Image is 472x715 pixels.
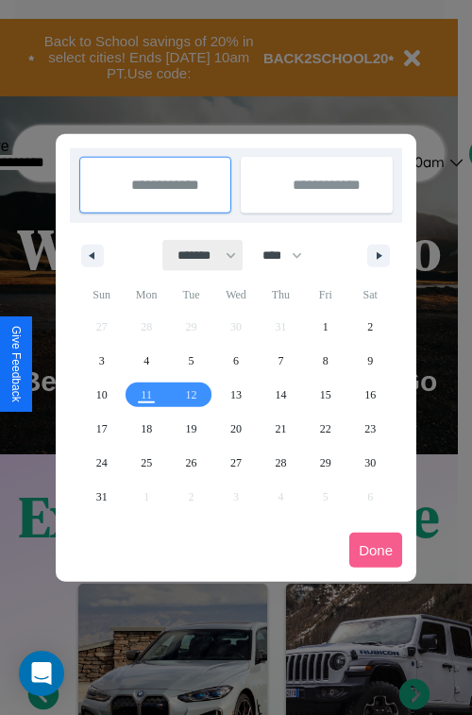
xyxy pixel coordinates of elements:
span: 18 [141,412,152,446]
span: 29 [320,446,331,480]
span: 31 [96,480,108,514]
button: Done [349,533,402,568]
span: 8 [323,344,329,378]
button: 16 [348,378,393,412]
button: 18 [124,412,168,446]
span: 14 [275,378,286,412]
div: Give Feedback [9,326,23,402]
span: 2 [367,310,373,344]
button: 6 [213,344,258,378]
span: 16 [364,378,376,412]
span: 9 [367,344,373,378]
span: 28 [275,446,286,480]
span: 10 [96,378,108,412]
div: Open Intercom Messenger [19,651,64,696]
button: 7 [259,344,303,378]
button: 10 [79,378,124,412]
button: 4 [124,344,168,378]
span: 7 [278,344,283,378]
button: 24 [79,446,124,480]
span: 27 [230,446,242,480]
button: 25 [124,446,168,480]
button: 5 [169,344,213,378]
span: 24 [96,446,108,480]
span: 3 [99,344,105,378]
span: Tue [169,280,213,310]
button: 26 [169,446,213,480]
button: 21 [259,412,303,446]
span: 11 [141,378,152,412]
span: Sat [348,280,393,310]
span: 4 [143,344,149,378]
button: 2 [348,310,393,344]
button: 12 [169,378,213,412]
span: Wed [213,280,258,310]
button: 19 [169,412,213,446]
button: 27 [213,446,258,480]
button: 11 [124,378,168,412]
span: Thu [259,280,303,310]
button: 9 [348,344,393,378]
button: 15 [303,378,347,412]
span: 23 [364,412,376,446]
button: 22 [303,412,347,446]
span: 5 [189,344,194,378]
span: Mon [124,280,168,310]
span: 21 [275,412,286,446]
button: 3 [79,344,124,378]
span: 15 [320,378,331,412]
span: 26 [186,446,197,480]
button: 13 [213,378,258,412]
button: 28 [259,446,303,480]
button: 30 [348,446,393,480]
span: 22 [320,412,331,446]
button: 23 [348,412,393,446]
span: Fri [303,280,347,310]
span: 20 [230,412,242,446]
span: 6 [233,344,239,378]
span: 19 [186,412,197,446]
span: 25 [141,446,152,480]
button: 20 [213,412,258,446]
span: 12 [186,378,197,412]
button: 1 [303,310,347,344]
span: 17 [96,412,108,446]
span: 30 [364,446,376,480]
button: 31 [79,480,124,514]
span: 13 [230,378,242,412]
button: 17 [79,412,124,446]
button: 14 [259,378,303,412]
button: 8 [303,344,347,378]
span: Sun [79,280,124,310]
button: 29 [303,446,347,480]
span: 1 [323,310,329,344]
